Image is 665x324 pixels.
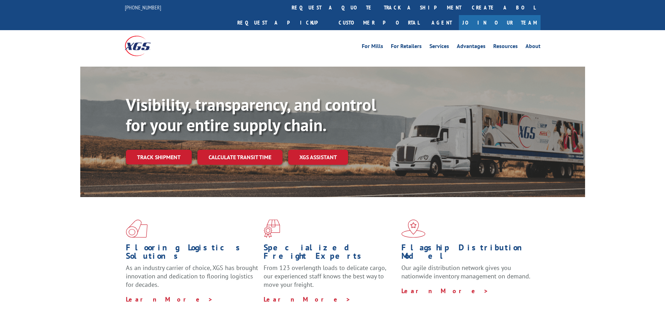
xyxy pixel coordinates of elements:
img: xgs-icon-flagship-distribution-model-red [401,220,426,238]
a: Advantages [457,43,486,51]
a: Services [429,43,449,51]
span: Our agile distribution network gives you nationwide inventory management on demand. [401,264,530,280]
h1: Flagship Distribution Model [401,243,534,264]
a: [PHONE_NUMBER] [125,4,161,11]
img: xgs-icon-focused-on-flooring-red [264,220,280,238]
a: Agent [425,15,459,30]
a: Customer Portal [333,15,425,30]
a: Join Our Team [459,15,541,30]
a: Learn More > [401,287,489,295]
a: Calculate transit time [197,150,283,165]
h1: Specialized Freight Experts [264,243,396,264]
img: xgs-icon-total-supply-chain-intelligence-red [126,220,148,238]
span: As an industry carrier of choice, XGS has brought innovation and dedication to flooring logistics... [126,264,258,289]
a: XGS ASSISTANT [288,150,348,165]
a: Request a pickup [232,15,333,30]
a: For Retailers [391,43,422,51]
p: From 123 overlength loads to delicate cargo, our experienced staff knows the best way to move you... [264,264,396,295]
a: Resources [493,43,518,51]
h1: Flooring Logistics Solutions [126,243,258,264]
a: Track shipment [126,150,192,164]
a: For Mills [362,43,383,51]
a: About [525,43,541,51]
b: Visibility, transparency, and control for your entire supply chain. [126,94,376,136]
a: Learn More > [126,295,213,303]
a: Learn More > [264,295,351,303]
